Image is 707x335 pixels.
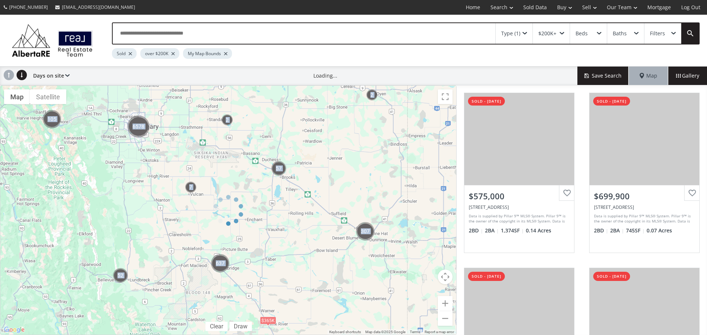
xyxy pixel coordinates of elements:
[594,190,695,202] div: $699,900
[485,227,499,234] span: 2 BA
[577,67,629,85] button: Save Search
[647,227,672,234] span: 0.07 Acres
[140,48,179,59] div: over $200K
[676,72,699,79] span: Gallery
[594,213,693,224] div: Data is supplied by Pillar 9™ MLS® System. Pillar 9™ is the owner of the copyright in its MLS® Sy...
[613,31,627,36] div: Baths
[626,227,645,234] span: 745 SF
[668,67,707,85] div: Gallery
[52,0,139,14] a: [EMAIL_ADDRESS][DOMAIN_NAME]
[582,85,707,260] a: sold - [DATE]$699,900[STREET_ADDRESS]Data is supplied by Pillar 9™ MLS® System. Pillar 9™ is the ...
[469,190,570,202] div: $575,000
[9,4,48,10] span: [PHONE_NUMBER]
[469,204,570,210] div: 7120 20 Street SE, Calgary, AB T2C 0P6
[526,227,551,234] span: 0.14 Acres
[629,67,668,85] div: Map
[610,227,624,234] span: 2 BA
[112,48,137,59] div: Sold
[313,72,337,79] div: Loading...
[29,67,70,85] div: Days on site
[8,22,96,59] img: Logo
[576,31,588,36] div: Beds
[183,48,232,59] div: My Map Bounds
[457,85,582,260] a: sold - [DATE]$575,000[STREET_ADDRESS]Data is supplied by Pillar 9™ MLS® System. Pillar 9™ is the ...
[469,213,568,224] div: Data is supplied by Pillar 9™ MLS® System. Pillar 9™ is the owner of the copyright in its MLS® Sy...
[501,227,524,234] span: 1,374 SF
[650,31,665,36] div: Filters
[469,227,483,234] span: 2 BD
[640,72,657,79] span: Map
[62,4,135,10] span: [EMAIL_ADDRESS][DOMAIN_NAME]
[538,31,556,36] div: $200K+
[594,227,608,234] span: 2 BD
[501,31,520,36] div: Type (1)
[594,204,695,210] div: 829 4 Avenue NW, Calgary, AB T2N 0M9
